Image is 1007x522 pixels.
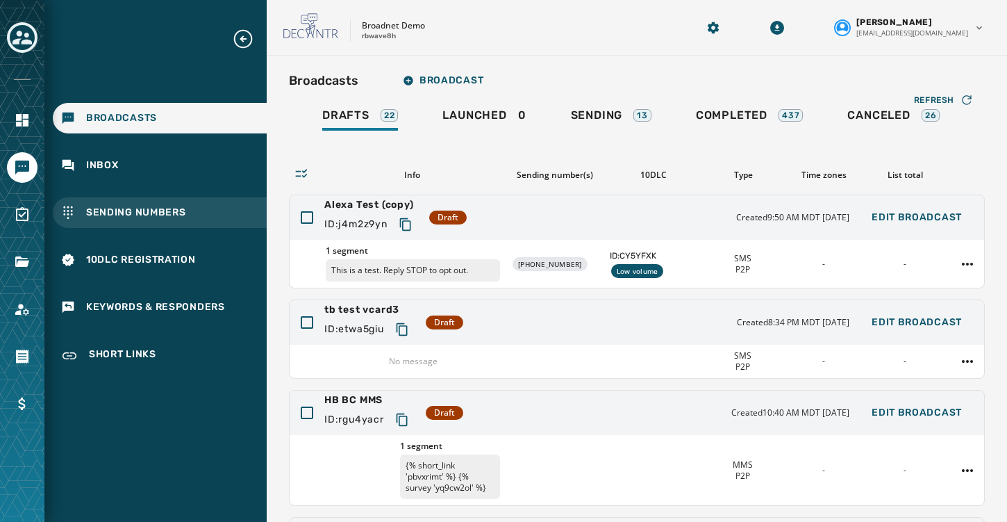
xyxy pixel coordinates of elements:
[860,204,973,231] button: Edit Broadcast
[86,253,196,267] span: 10DLC Registration
[86,300,225,314] span: Keywords & Responders
[956,253,979,275] button: Alexa Test (copy) action menu
[434,407,455,418] span: Draft
[872,317,962,328] span: Edit Broadcast
[701,15,726,40] button: Manage global settings
[872,212,962,223] span: Edit Broadcast
[53,197,267,228] a: Navigate to Sending Numbers
[847,108,910,122] span: Canceled
[326,245,500,256] span: 1 segment
[610,250,697,261] span: ID: CY5YFXK
[400,455,500,499] p: {% short_link 'pbvxrimt' %} {% survey 'yq9cw2ol' %}
[400,441,500,452] span: 1 segment
[7,341,38,372] a: Navigate to Orders
[511,170,599,181] div: Sending number(s)
[442,108,526,131] div: 0
[736,212,849,223] span: Created 9:50 AM MDT [DATE]
[860,309,973,336] button: Edit Broadcast
[733,459,753,471] span: MMS
[53,103,267,133] a: Navigate to Broadcasts
[324,218,388,231] span: ID: j4m2z9yn
[86,158,119,172] span: Inbox
[836,101,951,133] a: Canceled26
[390,317,415,342] button: Copy text to clipboard
[869,465,940,476] div: -
[829,11,990,44] button: User settings
[7,389,38,419] a: Navigate to Billing
[390,407,415,432] button: Copy text to clipboard
[7,22,38,53] button: Toggle account select drawer
[789,170,859,181] div: Time zones
[431,101,537,133] a: Launched0
[789,259,859,270] div: -
[735,264,750,275] span: P2P
[53,150,267,181] a: Navigate to Inbox
[731,407,849,418] span: Created 10:40 AM MDT [DATE]
[870,170,940,181] div: List total
[289,71,358,90] h2: Broadcasts
[393,212,418,237] button: Copy text to clipboard
[7,294,38,325] a: Navigate to Account
[708,170,779,181] div: Type
[571,108,623,122] span: Sending
[7,247,38,277] a: Navigate to Files
[914,95,954,106] span: Refresh
[389,356,438,367] span: No message
[53,292,267,323] a: Navigate to Keywords & Responders
[381,109,399,122] div: 22
[442,108,506,122] span: Launched
[956,350,979,373] button: tb test vcard3 action menu
[434,317,455,328] span: Draft
[610,170,697,181] div: 10DLC
[53,339,267,373] a: Navigate to Short Links
[7,199,38,230] a: Navigate to Surveys
[438,212,458,223] span: Draft
[611,264,664,278] div: Low volume
[734,253,751,264] span: SMS
[513,257,588,271] div: [PHONE_NUMBER]
[735,471,750,482] span: P2P
[856,17,932,28] span: [PERSON_NAME]
[903,89,985,111] button: Refresh
[956,459,979,482] button: HB BC MMS action menu
[232,28,265,50] button: Expand sub nav menu
[326,259,500,282] p: This is a test. Reply STOP to opt out.
[856,28,968,38] span: [EMAIL_ADDRESS][DOMAIN_NAME]
[779,109,803,122] div: 437
[311,101,409,133] a: Drafts22
[325,170,500,181] div: Info
[322,108,369,122] span: Drafts
[86,206,186,220] span: Sending Numbers
[7,152,38,183] a: Navigate to Messaging
[922,109,940,122] div: 26
[403,75,483,86] span: Broadcast
[86,111,157,125] span: Broadcasts
[7,105,38,136] a: Navigate to Home
[869,356,940,367] div: -
[324,323,384,336] span: ID: etwa5giu
[789,356,859,367] div: -
[765,15,790,40] button: Download Menu
[685,101,815,133] a: Completed437
[869,259,940,270] div: -
[560,101,663,133] a: Sending13
[362,20,425,31] p: Broadnet Demo
[734,350,751,361] span: SMS
[633,109,651,122] div: 13
[735,361,750,373] span: P2P
[324,198,418,212] span: Alexa Test (copy)
[696,108,767,122] span: Completed
[737,317,849,328] span: Created 8:34 PM MDT [DATE]
[324,393,415,407] span: HB BC MMS
[392,67,494,95] button: Broadcast
[89,348,156,364] span: Short Links
[860,399,973,427] button: Edit Broadcast
[789,465,859,476] div: -
[362,31,396,42] p: rbwave8h
[324,413,384,427] span: ID: rgu4yacr
[872,407,962,418] span: Edit Broadcast
[324,303,415,317] span: tb test vcard3
[53,245,267,275] a: Navigate to 10DLC Registration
